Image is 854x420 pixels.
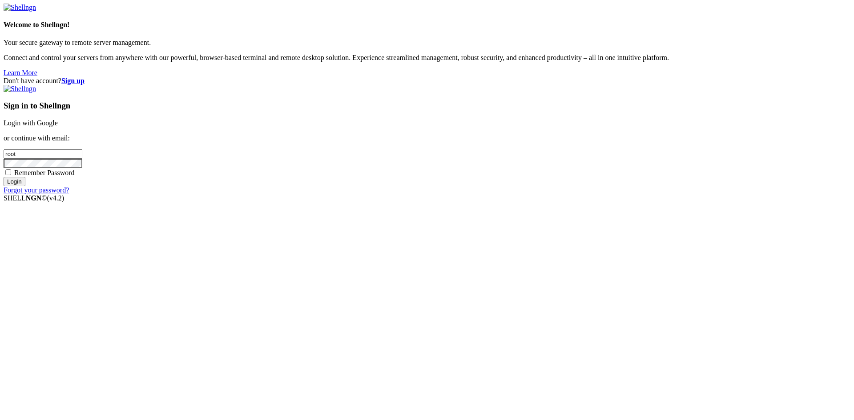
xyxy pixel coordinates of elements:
span: Remember Password [14,169,75,176]
span: 4.2.0 [47,194,64,202]
img: Shellngn [4,85,36,93]
input: Login [4,177,25,186]
a: Sign up [61,77,85,84]
input: Email address [4,149,82,159]
p: Connect and control your servers from anywhere with our powerful, browser-based terminal and remo... [4,54,850,62]
span: SHELL © [4,194,64,202]
h4: Welcome to Shellngn! [4,21,850,29]
b: NGN [26,194,42,202]
img: Shellngn [4,4,36,12]
a: Learn More [4,69,37,76]
div: Don't have account? [4,77,850,85]
a: Forgot your password? [4,186,69,194]
a: Login with Google [4,119,58,127]
h3: Sign in to Shellngn [4,101,850,111]
p: Your secure gateway to remote server management. [4,39,850,47]
input: Remember Password [5,169,11,175]
p: or continue with email: [4,134,850,142]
